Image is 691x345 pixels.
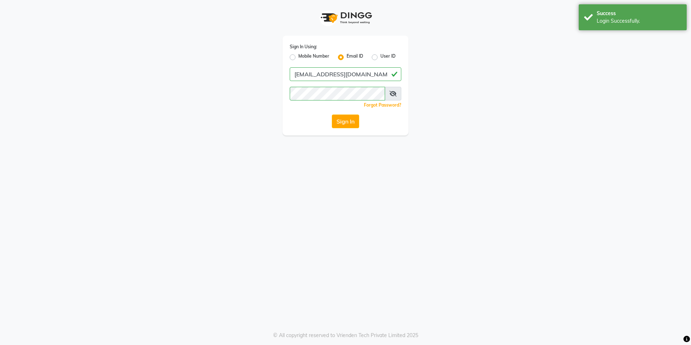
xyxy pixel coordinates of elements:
div: Success [597,10,681,17]
label: User ID [380,53,396,62]
div: Login Successfully. [597,17,681,25]
input: Username [290,87,385,100]
label: Sign In Using: [290,44,317,50]
label: Email ID [347,53,363,62]
label: Mobile Number [298,53,329,62]
img: logo1.svg [317,7,374,28]
a: Forgot Password? [364,102,401,108]
input: Username [290,67,401,81]
button: Sign In [332,115,359,128]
